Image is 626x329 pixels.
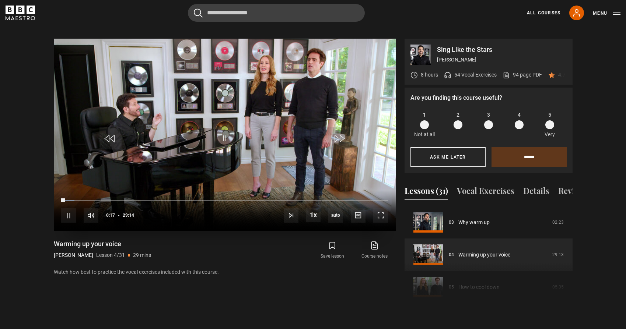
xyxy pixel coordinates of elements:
[194,8,203,18] button: Submit the search query
[457,185,514,200] button: Vocal Exercises
[106,209,115,222] span: 0:17
[414,131,435,138] p: Not at all
[96,251,125,259] p: Lesson 4/31
[523,185,549,200] button: Details
[527,10,560,16] a: All Courses
[437,46,567,53] p: Sing Like the Stars
[454,71,497,79] p: 54 Vocal Exercises
[548,111,551,119] span: 5
[593,10,620,17] button: Toggle navigation
[328,208,343,223] span: auto
[61,200,388,201] div: Progress Bar
[410,93,567,102] p: Are you finding this course useful?
[54,251,93,259] p: [PERSON_NAME]
[6,6,35,20] svg: BBC Maestro
[423,111,426,119] span: 1
[353,240,395,261] a: Course notes
[421,71,438,79] p: 8 hours
[458,219,490,226] a: Why warm up
[410,147,486,167] button: Ask me later
[373,208,388,223] button: Fullscreen
[188,4,365,22] input: Search
[437,56,567,64] p: [PERSON_NAME]
[405,185,448,200] button: Lessons (31)
[284,208,298,223] button: Next Lesson
[133,251,151,259] p: 29 mins
[54,268,396,276] p: Watch how best to practice the vocal exercises included with this course.
[54,240,151,248] h1: Warming up your voice
[123,209,134,222] span: 29:14
[54,39,396,231] video-js: Video Player
[351,208,366,223] button: Captions
[503,71,542,79] a: 94 page PDF
[306,208,321,222] button: Playback Rate
[311,240,353,261] button: Save lesson
[328,208,343,223] div: Current quality: 720p
[558,185,604,200] button: Reviews (60)
[518,111,521,119] span: 4
[487,111,490,119] span: 3
[84,208,98,223] button: Mute
[458,251,510,259] a: Warming up your voice
[543,131,557,138] p: Very
[457,111,459,119] span: 2
[61,208,76,223] button: Pause
[118,213,120,218] span: -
